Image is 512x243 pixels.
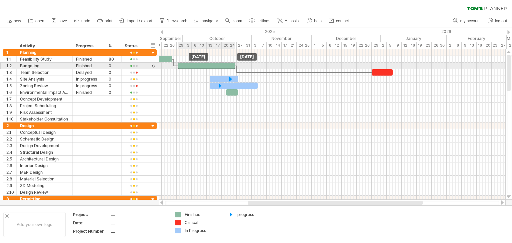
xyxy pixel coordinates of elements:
div: Planning [20,49,69,56]
a: AI assist [276,17,302,25]
div: Project Scheduling [20,103,69,109]
div: 2.7 [6,169,16,175]
div: 2.2 [6,136,16,142]
div: 1.2 [6,63,16,69]
a: log out [486,17,509,25]
div: Feasibility Study [20,56,69,62]
div: Schematic Design [20,136,69,142]
div: 17 - 21 [282,42,297,49]
div: Finished [185,212,221,217]
div: Finished [76,89,102,96]
span: AI assist [285,19,300,23]
div: [DATE] [189,53,208,61]
span: save [59,19,67,23]
div: 2.1 [6,129,16,135]
span: filter/search [167,19,187,23]
div: 3 [6,196,16,202]
div: 26-30 [432,42,447,49]
div: Critical [185,220,221,225]
div: Progress [76,43,101,49]
div: Zoning Review [20,83,69,89]
div: 19 - 23 [417,42,432,49]
div: 22-26 [162,42,177,49]
div: Finished [76,56,102,62]
div: Design Review [20,189,69,195]
div: 13 - 17 [207,42,222,49]
div: .... [111,212,167,217]
a: print [96,17,114,25]
div: Add your own logo [3,212,66,237]
div: 2.3 [6,142,16,149]
div: 15 - 19 [342,42,357,49]
div: % [108,43,118,49]
div: Project Number [73,228,110,234]
div: 2 - 6 [447,42,462,49]
span: open [35,19,44,23]
div: Stakeholder Consultation [20,116,69,122]
div: Permitting [20,196,69,202]
div: 8 - 12 [327,42,342,49]
div: 6 - 10 [192,42,207,49]
span: undo [81,19,90,23]
div: Project: [73,212,110,217]
div: 1.5 [6,83,16,89]
div: 10 - 14 [267,42,282,49]
a: new [5,17,23,25]
a: filter/search [158,17,189,25]
div: Design [20,122,69,129]
a: zoom [223,17,244,25]
div: Team Selection [20,69,69,76]
div: 1.9 [6,109,16,116]
span: log out [495,19,507,23]
div: 80 [109,56,118,62]
div: Interior Design [20,162,69,169]
div: 1 [6,49,16,56]
a: my account [451,17,483,25]
div: October 2025 [183,35,252,42]
div: Finished [76,63,102,69]
div: 2.9 [6,182,16,189]
div: Structural Design [20,149,69,155]
span: print [105,19,112,23]
div: Material Selection [20,176,69,182]
a: import / export [118,17,154,25]
a: settings [248,17,272,25]
span: new [14,19,21,23]
div: Activity [20,43,69,49]
div: 2.6 [6,162,16,169]
div: 1.10 [6,116,16,122]
div: 1.8 [6,103,16,109]
div: 0 [109,76,118,82]
div: In progress [76,83,102,89]
div: 3D Modeling [20,182,69,189]
div: Site Analysis [20,76,69,82]
div: 1 - 5 [312,42,327,49]
div: .... [111,228,167,234]
div: 2.4 [6,149,16,155]
div: Delayed [76,69,102,76]
div: 29 - 3 [177,42,192,49]
div: Date: [73,220,110,226]
div: 1.7 [6,96,16,102]
a: contact [327,17,351,25]
div: 1.1 [6,56,16,62]
div: .... [111,220,167,226]
div: 0 [109,89,118,96]
div: 1.6 [6,89,16,96]
div: 1.4 [6,76,16,82]
a: help [305,17,324,25]
div: 2 [6,122,16,129]
a: navigator [193,17,220,25]
div: MEP Design [20,169,69,175]
div: 3 - 7 [252,42,267,49]
div: Architectural Design [20,156,69,162]
div: In Progress [185,228,221,233]
span: help [314,19,322,23]
span: contact [336,19,349,23]
div: Risk Assessment [20,109,69,116]
div: 22-26 [357,42,372,49]
a: undo [72,17,92,25]
div: 20-24 [222,42,237,49]
div: 1.3 [6,69,16,76]
div: In progress [76,76,102,82]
